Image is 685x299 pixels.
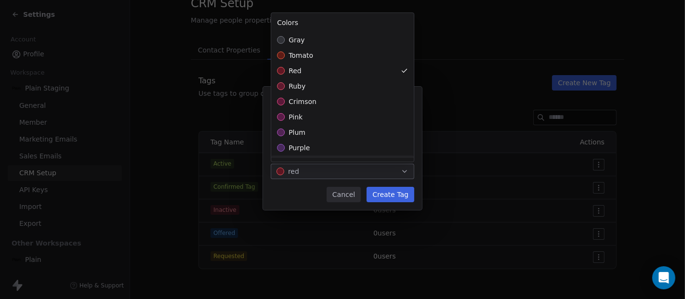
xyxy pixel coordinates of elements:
span: purple [289,143,310,153]
span: ruby [289,81,305,91]
span: red [289,66,302,76]
span: crimson [289,97,316,106]
span: gray [289,35,304,45]
span: Colors [277,19,298,26]
span: pink [289,112,303,122]
span: tomato [289,51,313,60]
span: plum [289,128,305,137]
